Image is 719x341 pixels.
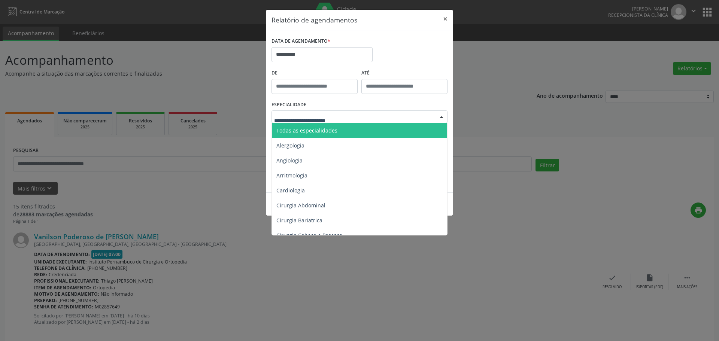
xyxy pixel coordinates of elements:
[276,157,303,164] span: Angiologia
[276,142,304,149] span: Alergologia
[276,172,307,179] span: Arritmologia
[271,99,306,111] label: ESPECIALIDADE
[276,217,322,224] span: Cirurgia Bariatrica
[276,202,325,209] span: Cirurgia Abdominal
[438,10,453,28] button: Close
[271,15,357,25] h5: Relatório de agendamentos
[361,67,448,79] label: ATÉ
[271,67,358,79] label: De
[276,187,305,194] span: Cardiologia
[276,232,342,239] span: Cirurgia Cabeça e Pescoço
[276,127,337,134] span: Todas as especialidades
[271,36,330,47] label: DATA DE AGENDAMENTO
